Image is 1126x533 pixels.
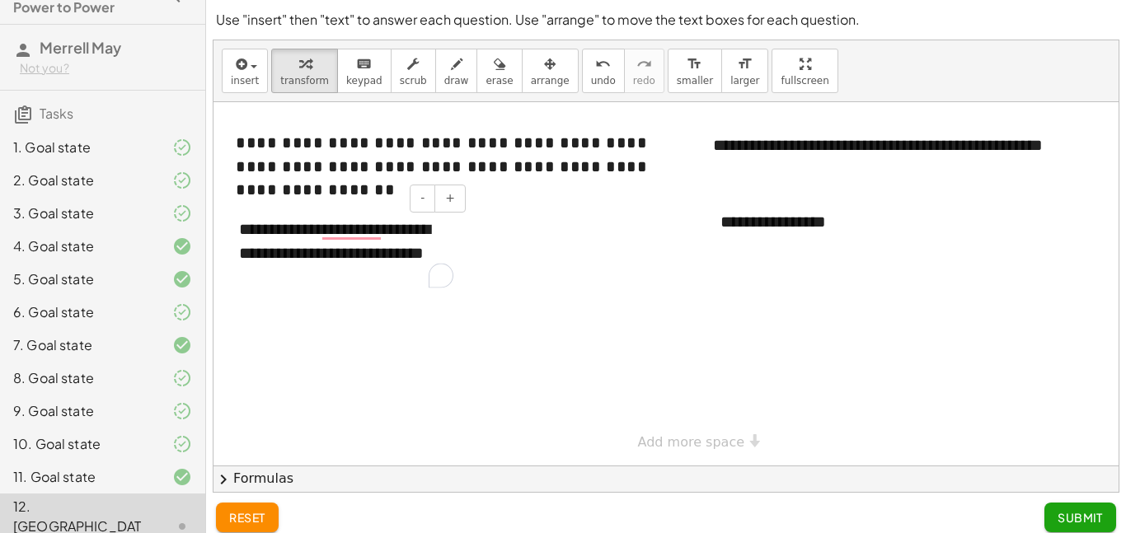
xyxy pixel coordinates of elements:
[410,185,435,213] button: -
[222,49,268,93] button: insert
[172,138,192,157] i: Task finished and part of it marked as correct.
[231,75,259,86] span: insert
[445,191,455,204] span: +
[280,75,329,86] span: transform
[172,335,192,355] i: Task finished and correct.
[1058,510,1103,525] span: Submit
[737,54,753,74] i: format_size
[172,302,192,322] i: Task finished and part of it marked as correct.
[40,38,121,57] span: Merrell May
[337,49,392,93] button: keyboardkeypad
[444,75,469,86] span: draw
[400,75,427,86] span: scrub
[13,236,146,256] div: 4. Goal state
[13,368,146,388] div: 8. Goal state
[1044,503,1116,532] button: Submit
[486,75,513,86] span: erase
[13,138,146,157] div: 1. Goal state
[229,510,265,525] span: reset
[420,191,425,204] span: -
[636,54,652,74] i: redo
[638,434,745,450] span: Add more space
[13,203,146,223] div: 3. Goal state
[20,60,192,77] div: Not you?
[624,49,664,93] button: redoredo
[13,335,146,355] div: 7. Goal state
[172,171,192,190] i: Task finished and part of it marked as correct.
[435,49,478,93] button: draw
[522,49,579,93] button: arrange
[391,49,436,93] button: scrub
[687,54,702,74] i: format_size
[13,401,146,421] div: 9. Goal state
[476,49,522,93] button: erase
[40,105,73,122] span: Tasks
[721,49,768,93] button: format_sizelarger
[172,401,192,421] i: Task finished and part of it marked as correct.
[13,171,146,190] div: 2. Goal state
[582,49,625,93] button: undoundo
[172,203,192,223] i: Task finished and part of it marked as correct.
[13,269,146,289] div: 5. Goal state
[772,49,837,93] button: fullscreen
[216,10,1116,30] p: Use "insert" then "text" to answer each question. Use "arrange" to move the text boxes for each q...
[172,236,192,256] i: Task finished and correct.
[633,75,655,86] span: redo
[172,368,192,388] i: Task finished and part of it marked as correct.
[13,302,146,322] div: 6. Goal state
[213,470,233,489] span: chevron_right
[13,467,146,487] div: 11. Goal state
[677,75,713,86] span: smaller
[781,75,828,86] span: fullscreen
[346,75,382,86] span: keypad
[13,434,146,454] div: 10. Goal state
[730,75,759,86] span: larger
[531,75,570,86] span: arrange
[356,54,372,74] i: keyboard
[172,434,192,454] i: Task finished and part of it marked as correct.
[434,185,466,213] button: +
[213,465,1119,492] button: chevron_rightFormulas
[223,201,470,305] div: To enrich screen reader interactions, please activate Accessibility in Grammarly extension settings
[668,49,722,93] button: format_sizesmaller
[591,75,616,86] span: undo
[271,49,338,93] button: transform
[216,503,279,532] button: reset
[172,467,192,487] i: Task finished and correct.
[595,54,611,74] i: undo
[172,269,192,289] i: Task finished and correct.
